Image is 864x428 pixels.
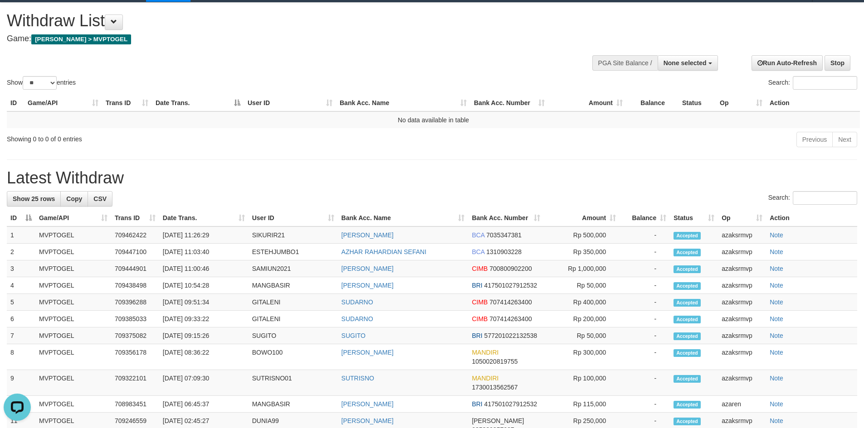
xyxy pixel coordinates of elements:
[342,282,394,289] a: [PERSON_NAME]
[342,375,374,382] a: SUTRISNO
[544,344,620,370] td: Rp 300,000
[489,265,532,272] span: Copy 700800902200 to clipboard
[548,95,626,111] th: Amount: activate to sort column ascending
[674,418,701,425] span: Accepted
[472,265,488,272] span: CIMB
[796,132,833,147] a: Previous
[7,169,857,187] h1: Latest Withdraw
[111,260,159,277] td: 709444901
[35,226,111,244] td: MVPTOGEL
[718,277,766,294] td: azaksrmvp
[770,315,783,322] a: Note
[7,370,35,396] td: 9
[620,277,670,294] td: -
[718,226,766,244] td: azaksrmvp
[718,311,766,327] td: azaksrmvp
[7,76,76,90] label: Show entries
[342,349,394,356] a: [PERSON_NAME]
[544,277,620,294] td: Rp 50,000
[342,417,394,424] a: [PERSON_NAME]
[338,210,469,226] th: Bank Acc. Name: activate to sort column ascending
[718,327,766,344] td: azaksrmvp
[716,95,766,111] th: Op: activate to sort column ascending
[35,344,111,370] td: MVPTOGEL
[770,332,783,339] a: Note
[658,55,718,71] button: None selected
[770,282,783,289] a: Note
[670,210,718,226] th: Status: activate to sort column ascending
[825,55,850,71] a: Stop
[7,95,24,111] th: ID
[679,95,716,111] th: Status
[7,111,860,128] td: No data available in table
[35,370,111,396] td: MVPTOGEL
[4,4,31,31] button: Open LiveChat chat widget
[35,210,111,226] th: Game/API: activate to sort column ascending
[674,316,701,323] span: Accepted
[249,260,338,277] td: SAMIUN2021
[718,294,766,311] td: azaksrmvp
[159,244,249,260] td: [DATE] 11:03:40
[544,226,620,244] td: Rp 500,000
[718,210,766,226] th: Op: activate to sort column ascending
[620,244,670,260] td: -
[159,344,249,370] td: [DATE] 08:36:22
[7,244,35,260] td: 2
[620,396,670,413] td: -
[472,358,517,365] span: Copy 1050020819755 to clipboard
[793,76,857,90] input: Search:
[766,95,860,111] th: Action
[472,298,488,306] span: CIMB
[249,327,338,344] td: SUGITO
[770,231,783,239] a: Note
[23,76,57,90] select: Showentries
[544,244,620,260] td: Rp 350,000
[718,344,766,370] td: azaksrmvp
[35,311,111,327] td: MVPTOGEL
[718,370,766,396] td: azaksrmvp
[674,232,701,240] span: Accepted
[620,327,670,344] td: -
[770,298,783,306] a: Note
[249,344,338,370] td: BOWO100
[159,311,249,327] td: [DATE] 09:33:22
[674,299,701,307] span: Accepted
[468,210,544,226] th: Bank Acc. Number: activate to sort column ascending
[342,248,426,255] a: AZHAR RAHARDIAN SEFANI
[620,370,670,396] td: -
[159,277,249,294] td: [DATE] 10:54:28
[111,244,159,260] td: 709447100
[66,195,82,202] span: Copy
[7,311,35,327] td: 6
[768,76,857,90] label: Search:
[770,417,783,424] a: Note
[111,311,159,327] td: 709385033
[342,400,394,408] a: [PERSON_NAME]
[111,344,159,370] td: 709356178
[7,191,61,207] a: Show 25 rows
[472,375,498,382] span: MANDIRI
[7,344,35,370] td: 8
[544,370,620,396] td: Rp 100,000
[7,277,35,294] td: 4
[472,282,482,289] span: BRI
[7,260,35,277] td: 3
[111,210,159,226] th: Trans ID: activate to sort column ascending
[718,244,766,260] td: azaksrmvp
[88,191,112,207] a: CSV
[832,132,857,147] a: Next
[620,226,670,244] td: -
[770,265,783,272] a: Note
[674,349,701,357] span: Accepted
[244,95,336,111] th: User ID: activate to sort column ascending
[7,131,353,144] div: Showing 0 to 0 of 0 entries
[249,226,338,244] td: SIKURIR21
[152,95,244,111] th: Date Trans.: activate to sort column descending
[249,294,338,311] td: GITALENI
[93,195,107,202] span: CSV
[336,95,470,111] th: Bank Acc. Name: activate to sort column ascending
[35,277,111,294] td: MVPTOGEL
[770,400,783,408] a: Note
[544,396,620,413] td: Rp 115,000
[472,248,484,255] span: BCA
